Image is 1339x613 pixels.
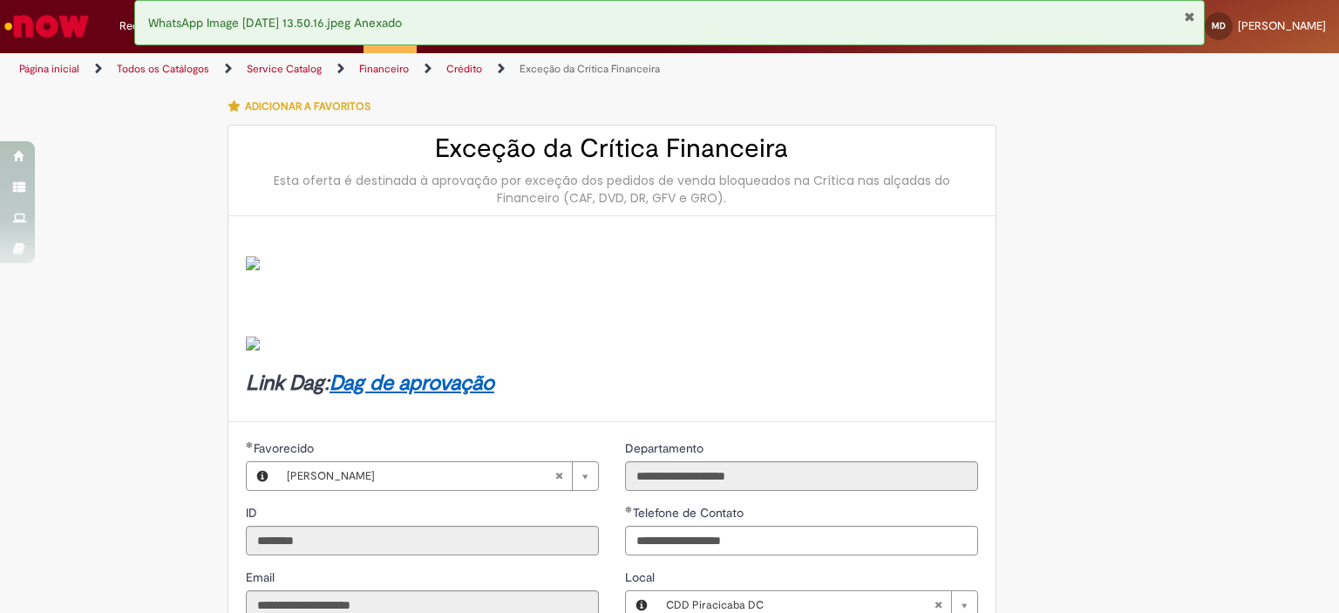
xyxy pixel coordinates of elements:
a: Todos os Catálogos [117,62,209,76]
span: Obrigatório Preenchido [625,506,633,513]
input: Departamento [625,461,978,491]
span: WhatsApp Image [DATE] 13.50.16.jpeg Anexado [148,15,402,31]
span: Obrigatório Preenchido [246,441,254,448]
a: [PERSON_NAME]Limpar campo Favorecido [278,462,598,490]
img: ServiceNow [2,9,92,44]
span: Somente leitura - Email [246,569,278,585]
button: Adicionar a Favoritos [228,88,380,125]
span: Requisições [119,17,180,35]
a: Service Catalog [247,62,322,76]
label: Somente leitura - ID [246,504,261,521]
a: Financeiro [359,62,409,76]
span: Adicionar a Favoritos [245,99,370,113]
span: [PERSON_NAME] [1238,18,1326,33]
div: Esta oferta é destinada à aprovação por exceção dos pedidos de venda bloqueados na Crítica nas al... [246,172,978,207]
button: Fechar Notificação [1184,10,1195,24]
a: Página inicial [19,62,79,76]
button: Favorecido, Visualizar este registro Maria Julia Stankevicius Damiani [247,462,278,490]
label: Somente leitura - Email [246,569,278,586]
abbr: Limpar campo Favorecido [546,462,572,490]
a: Dag de aprovação [330,370,494,397]
span: Somente leitura - ID [246,505,261,521]
a: Exceção da Crítica Financeira [520,62,660,76]
label: Somente leitura - Departamento [625,439,707,457]
span: MD [1212,20,1226,31]
span: [PERSON_NAME] [287,462,554,490]
input: ID [246,526,599,555]
input: Telefone de Contato [625,526,978,555]
a: Crédito [446,62,482,76]
img: sys_attachment.do [246,337,260,351]
img: sys_attachment.do [246,256,260,270]
h2: Exceção da Crítica Financeira [246,134,978,163]
span: Necessários - Favorecido [254,440,317,456]
strong: Link Dag: [246,370,494,397]
span: Local [625,569,658,585]
ul: Trilhas de página [13,53,880,85]
span: Telefone de Contato [633,505,747,521]
span: Somente leitura - Departamento [625,440,707,456]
